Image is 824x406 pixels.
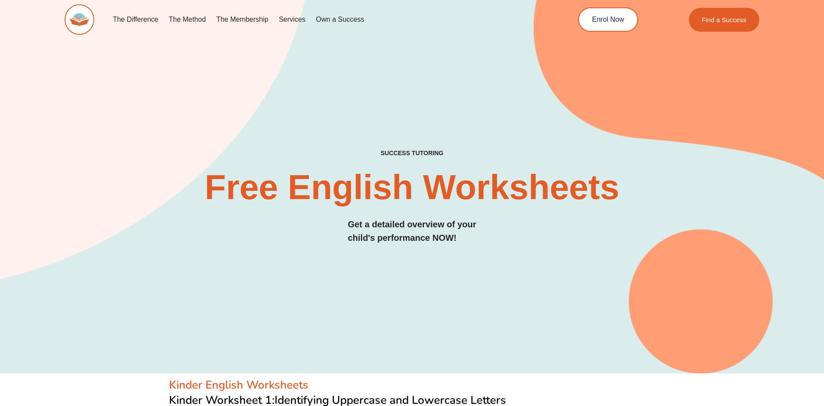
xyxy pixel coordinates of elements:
span: Enrol Now [592,16,624,23]
nav: Menu [108,10,539,30]
a: Find a Success [689,8,760,32]
a: The Difference [108,10,164,30]
a: Enrol Now [578,7,638,32]
h3: Get a detailed overview of your child's performance NOW! [348,218,477,245]
a: The Method [163,10,211,30]
h2: Free English Worksheets​ [183,170,642,205]
a: Own a Success [311,10,369,30]
span: Find a Success [702,17,747,23]
a: The Membership [211,10,274,30]
h4: SUCCESS TUTORING​ [309,150,515,157]
h3: Kinder English Worksheets [169,378,655,393]
a: Services [274,10,311,30]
